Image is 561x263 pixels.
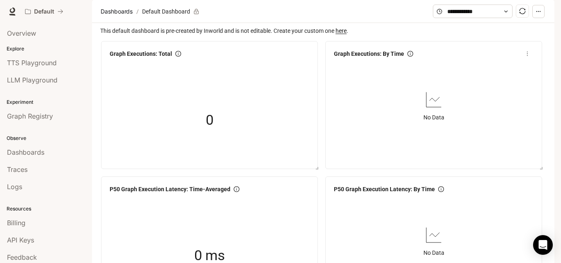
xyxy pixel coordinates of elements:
a: here [336,27,347,34]
span: info-circle [438,186,444,192]
span: / [136,7,139,16]
span: Dashboards [101,7,133,16]
article: Default Dashboard [140,4,192,19]
span: info-circle [234,186,239,192]
span: P50 Graph Execution Latency: By Time [334,185,435,194]
span: info-circle [407,51,413,57]
span: info-circle [175,51,181,57]
span: Graph Executions: By Time [334,49,404,58]
span: P50 Graph Execution Latency: Time-Averaged [110,185,230,194]
button: All workspaces [21,3,67,20]
button: Dashboards [99,7,135,16]
p: Default [34,8,54,15]
span: Graph Executions: Total [110,49,172,58]
span: This default dashboard is pre-created by Inworld and is not editable. Create your custom one . [100,26,548,35]
div: Open Intercom Messenger [533,235,553,255]
span: sync [519,8,526,14]
article: No Data [423,248,444,257]
span: 0 [206,109,214,131]
span: more [521,48,533,60]
article: No Data [423,113,444,122]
